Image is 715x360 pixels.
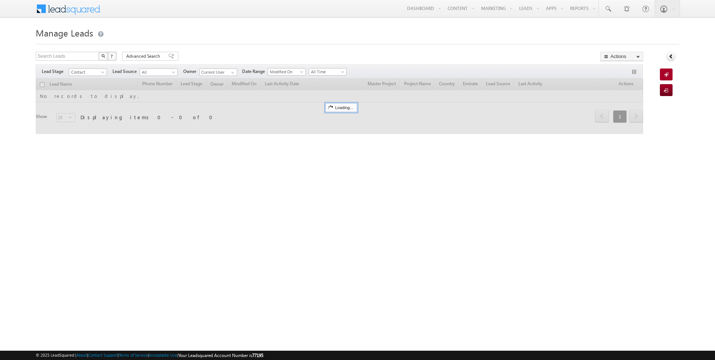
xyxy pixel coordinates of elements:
[268,68,306,76] a: Modified On
[76,353,87,357] a: About
[112,68,140,75] span: Lead Source
[149,353,177,357] a: Acceptable Use
[227,69,236,76] a: Show All Items
[178,353,263,358] span: Your Leadsquared Account Number is
[325,103,357,112] div: Loading...
[199,69,237,76] input: Type to Search
[42,68,69,75] span: Lead Stage
[126,53,162,60] span: Advanced Search
[108,52,117,61] button: ?
[88,353,118,357] a: Contact Support
[36,352,263,359] span: © 2025 LeadSquared | | | | |
[252,353,263,358] span: 77195
[600,52,643,61] button: Actions
[242,68,268,75] span: Date Range
[309,69,344,75] span: All Time
[268,69,304,75] span: Modified On
[101,54,105,58] img: Search
[119,353,148,357] a: Terms of Service
[36,27,93,39] span: Manage Leads
[183,68,199,75] span: Owner
[309,68,347,76] a: All Time
[140,69,178,76] a: All
[111,53,114,59] span: ?
[69,69,107,76] a: Contact
[69,69,105,76] span: Contact
[140,69,175,76] span: All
